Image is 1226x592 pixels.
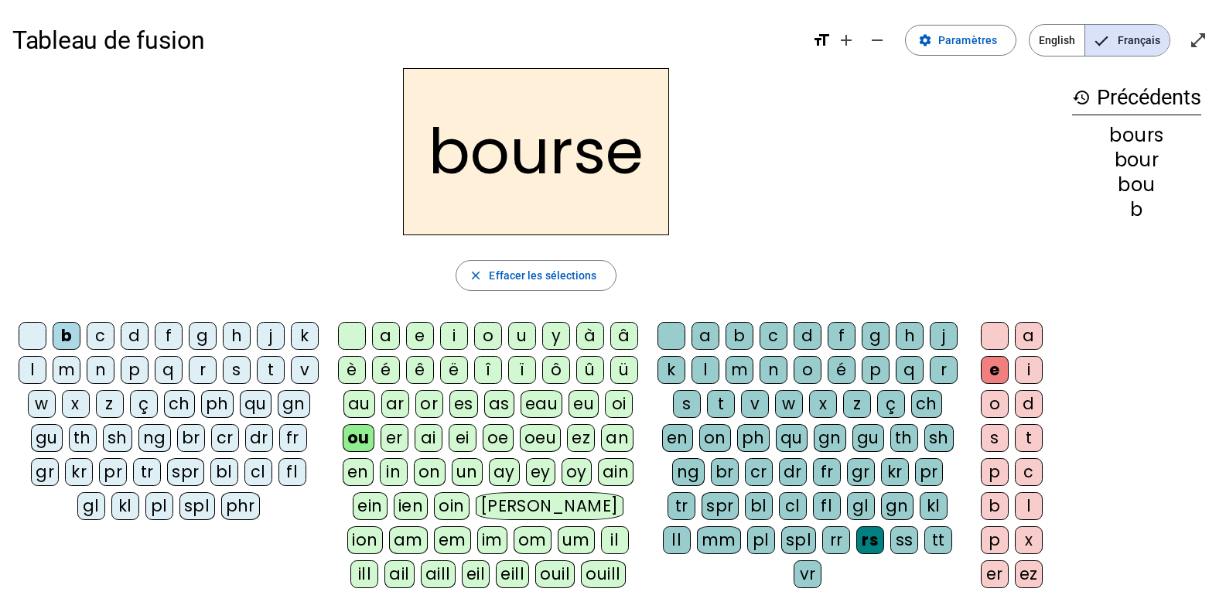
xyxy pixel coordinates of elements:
div: oeu [520,424,562,452]
div: l [692,356,719,384]
div: k [657,356,685,384]
div: er [381,424,408,452]
div: ay [489,458,520,486]
div: ou [343,424,374,452]
div: b [981,492,1009,520]
div: gr [847,458,875,486]
div: ey [526,458,555,486]
div: on [414,458,446,486]
div: il [601,526,629,554]
div: th [69,424,97,452]
div: gn [881,492,914,520]
div: oin [434,492,470,520]
div: a [372,322,400,350]
div: gn [278,390,310,418]
div: ss [890,526,918,554]
div: om [514,526,552,554]
span: Effacer les sélections [489,266,596,285]
div: y [542,322,570,350]
div: ouil [535,560,575,588]
div: pl [145,492,173,520]
div: bl [745,492,773,520]
div: gu [852,424,884,452]
div: ez [567,424,595,452]
div: p [121,356,149,384]
div: cr [745,458,773,486]
div: v [291,356,319,384]
div: b [1072,200,1201,219]
div: au [343,390,375,418]
div: è [338,356,366,384]
div: m [726,356,753,384]
div: î [474,356,502,384]
mat-icon: history [1072,88,1091,107]
div: p [862,356,890,384]
div: a [692,322,719,350]
div: oy [562,458,592,486]
div: o [794,356,821,384]
div: t [707,390,735,418]
div: gn [814,424,846,452]
div: é [372,356,400,384]
h2: bourse [403,68,669,235]
div: s [673,390,701,418]
button: Paramètres [905,25,1016,56]
h3: Précédents [1072,80,1201,115]
div: dr [779,458,807,486]
div: ph [201,390,234,418]
div: ch [911,390,942,418]
mat-icon: open_in_full [1189,31,1207,50]
div: c [87,322,114,350]
div: en [662,424,693,452]
div: ç [130,390,158,418]
div: pr [915,458,943,486]
div: qu [240,390,271,418]
div: aill [421,560,456,588]
div: ô [542,356,570,384]
div: cr [211,424,239,452]
mat-icon: add [837,31,855,50]
div: r [189,356,217,384]
div: ë [440,356,468,384]
div: p [981,458,1009,486]
div: fl [278,458,306,486]
div: d [794,322,821,350]
span: English [1030,25,1084,56]
div: ien [394,492,429,520]
div: cl [779,492,807,520]
div: kr [881,458,909,486]
div: sh [924,424,954,452]
div: ai [415,424,442,452]
div: gl [77,492,105,520]
div: i [1015,356,1043,384]
button: Augmenter la taille de la police [831,25,862,56]
div: w [775,390,803,418]
div: spr [702,492,739,520]
div: â [610,322,638,350]
div: ü [610,356,638,384]
div: eil [462,560,490,588]
div: ion [347,526,383,554]
div: gr [31,458,59,486]
div: [PERSON_NAME] [476,492,623,520]
div: bl [210,458,238,486]
div: as [484,390,514,418]
div: ll [663,526,691,554]
div: p [981,526,1009,554]
div: br [177,424,205,452]
div: kr [65,458,93,486]
div: s [981,424,1009,452]
div: q [896,356,924,384]
h1: Tableau de fusion [12,15,800,65]
span: Français [1085,25,1170,56]
div: l [19,356,46,384]
div: ouill [581,560,625,588]
div: ng [672,458,705,486]
div: vr [794,560,821,588]
div: i [440,322,468,350]
div: c [1015,458,1043,486]
div: h [896,322,924,350]
div: f [155,322,183,350]
div: z [96,390,124,418]
div: th [890,424,918,452]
